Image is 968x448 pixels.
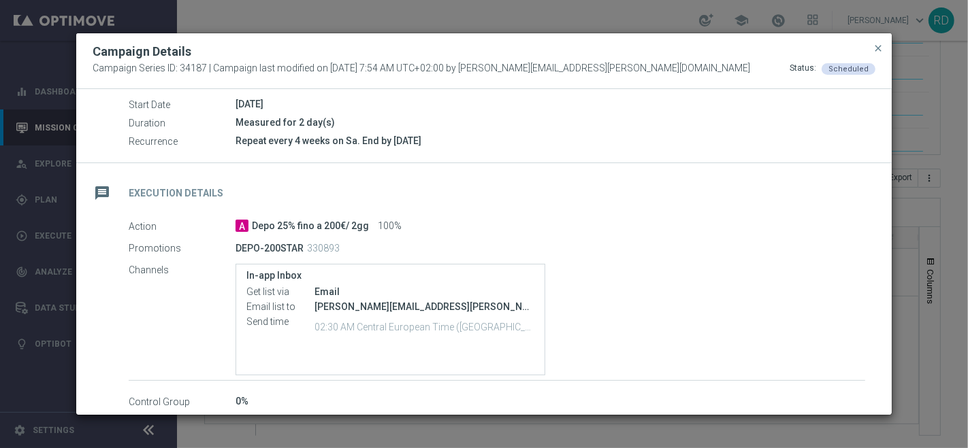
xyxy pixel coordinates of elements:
div: [PERSON_NAME][EMAIL_ADDRESS][PERSON_NAME][DOMAIN_NAME] [314,300,534,313]
label: Get list via [246,286,314,298]
h2: Execution Details [129,187,223,200]
i: message [90,181,114,205]
span: Depo 25% fino a 200€/ 2gg [252,220,369,232]
label: Send time [246,316,314,328]
label: Action [129,220,236,232]
p: DEPO-200STAR [236,242,304,254]
label: Duration [129,117,236,129]
div: Status: [790,63,816,75]
colored-tag: Scheduled [822,63,875,73]
span: close [873,43,884,54]
span: Scheduled [828,65,869,73]
label: Control Group [129,396,236,408]
p: 330893 [307,242,340,254]
label: Email list to [246,301,314,313]
span: 100% [378,220,402,232]
h2: Campaign Details [93,44,191,60]
div: Measured for 2 day(s) [236,116,865,129]
label: Start Date [129,99,236,111]
div: Email [314,285,534,298]
span: Campaign Series ID: 34187 | Campaign last modified on [DATE] 7:54 AM UTC+02:00 by [PERSON_NAME][E... [93,63,750,75]
label: Promotions [129,242,236,254]
div: Repeat every 4 weeks on Sa. End by [DATE] [236,134,865,148]
p: 02:30 AM Central European Time ([GEOGRAPHIC_DATA]) (UTC +02:00) [314,320,534,333]
div: 0% [236,394,865,408]
label: In-app Inbox [246,270,534,281]
label: Recurrence [129,135,236,148]
span: A [236,220,248,232]
label: Channels [129,264,236,276]
div: [DATE] [236,97,865,111]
